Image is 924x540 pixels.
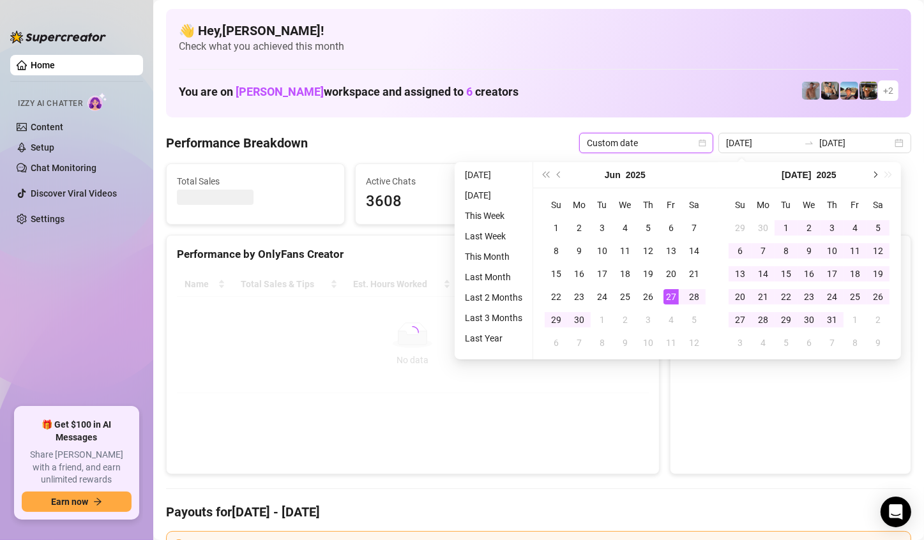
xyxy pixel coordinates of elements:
div: 4 [755,335,771,350]
td: 2025-07-26 [867,285,890,308]
td: 2025-07-11 [844,239,867,262]
th: Fr [660,193,683,216]
span: Earn now [51,497,88,507]
th: Su [729,193,752,216]
div: 9 [572,243,587,259]
div: 8 [549,243,564,259]
h4: 👋 Hey, [PERSON_NAME] ! [179,22,898,40]
a: Home [31,60,55,70]
td: 2025-07-04 [660,308,683,331]
td: 2025-07-01 [775,216,798,239]
td: 2025-08-01 [844,308,867,331]
td: 2025-07-12 [867,239,890,262]
td: 2025-07-05 [683,308,706,331]
a: Settings [31,214,64,224]
div: 13 [732,266,748,281]
div: 15 [778,266,794,281]
div: 3 [824,220,840,236]
td: 2025-08-03 [729,331,752,354]
td: 2025-06-21 [683,262,706,285]
div: 7 [686,220,702,236]
span: 3608 [366,190,523,214]
a: Discover Viral Videos [31,188,117,199]
td: 2025-07-24 [821,285,844,308]
div: 30 [572,312,587,327]
div: 12 [686,335,702,350]
td: 2025-06-26 [637,285,660,308]
td: 2025-06-19 [637,262,660,285]
div: 24 [595,289,610,304]
th: Tu [591,193,614,216]
img: Zach [840,82,858,100]
div: 1 [778,220,794,236]
div: 10 [595,243,610,259]
div: 12 [870,243,886,259]
div: 3 [595,220,610,236]
th: Sa [867,193,890,216]
div: 9 [617,335,633,350]
div: 9 [801,243,817,259]
td: 2025-08-04 [752,331,775,354]
li: This Week [460,208,527,223]
td: 2025-07-23 [798,285,821,308]
div: 21 [755,289,771,304]
td: 2025-06-15 [545,262,568,285]
div: 1 [847,312,863,327]
td: 2025-07-02 [798,216,821,239]
td: 2025-06-09 [568,239,591,262]
li: Last 2 Months [460,290,527,305]
td: 2025-06-30 [752,216,775,239]
td: 2025-07-16 [798,262,821,285]
td: 2025-07-15 [775,262,798,285]
img: logo-BBDzfeDw.svg [10,31,106,43]
span: Izzy AI Chatter [18,98,82,110]
div: 1 [549,220,564,236]
td: 2025-06-03 [591,216,614,239]
div: 7 [755,243,771,259]
div: 3 [732,335,748,350]
img: AI Chatter [87,93,107,111]
td: 2025-07-21 [752,285,775,308]
div: 16 [801,266,817,281]
button: Next month (PageDown) [867,162,881,188]
td: 2025-06-01 [545,216,568,239]
span: loading [404,324,421,341]
td: 2025-06-22 [545,285,568,308]
th: Sa [683,193,706,216]
td: 2025-07-14 [752,262,775,285]
td: 2025-08-09 [867,331,890,354]
div: 25 [847,289,863,304]
td: 2025-06-27 [660,285,683,308]
a: Setup [31,142,54,153]
td: 2025-06-16 [568,262,591,285]
td: 2025-06-20 [660,262,683,285]
div: 2 [617,312,633,327]
div: 2 [572,220,587,236]
div: 2 [801,220,817,236]
td: 2025-07-01 [591,308,614,331]
td: 2025-06-23 [568,285,591,308]
div: 21 [686,266,702,281]
td: 2025-07-06 [545,331,568,354]
button: Previous month (PageUp) [552,162,566,188]
div: 23 [572,289,587,304]
div: 12 [640,243,656,259]
td: 2025-07-10 [821,239,844,262]
td: 2025-07-20 [729,285,752,308]
div: 4 [663,312,679,327]
td: 2025-08-06 [798,331,821,354]
th: We [798,193,821,216]
input: End date [819,136,892,150]
td: 2025-06-11 [614,239,637,262]
input: Start date [726,136,799,150]
span: + 2 [883,84,893,98]
div: 27 [663,289,679,304]
td: 2025-07-11 [660,331,683,354]
div: 6 [549,335,564,350]
span: Check what you achieved this month [179,40,898,54]
button: Choose a month [605,162,621,188]
div: 8 [595,335,610,350]
div: 28 [755,312,771,327]
div: Open Intercom Messenger [881,497,911,527]
div: 17 [824,266,840,281]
